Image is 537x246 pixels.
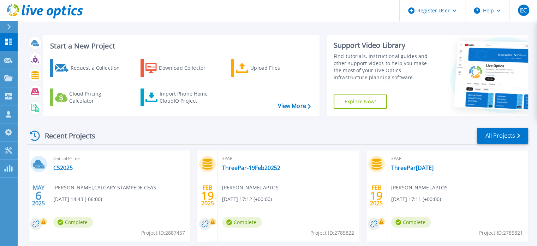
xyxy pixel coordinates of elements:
span: Project ID: 2785821 [479,229,523,237]
span: Project ID: 2887457 [141,229,185,237]
a: Download Collector [141,59,219,77]
span: 3PAR [222,155,355,162]
a: Upload Files [231,59,310,77]
div: Recent Projects [27,127,105,144]
span: 6 [35,193,42,199]
span: Complete [53,217,93,228]
a: Explore Now! [334,95,387,109]
span: [DATE] 14:43 (-06:00) [53,195,102,203]
div: Download Collector [159,61,215,75]
div: Cloud Pricing Calculator [69,90,126,104]
h3: Start a New Project [50,42,310,50]
a: ThreePar-19Feb20252 [222,164,280,171]
span: EC [520,7,527,13]
span: 19 [370,193,383,199]
a: CS2025 [53,164,73,171]
div: MAY 2025 [32,183,45,208]
span: Optical Prime [53,155,186,162]
a: View More [278,103,310,109]
div: Find tutorials, instructional guides and other support videos to help you make the most of your L... [334,53,435,81]
div: FEB 2025 [370,183,383,208]
span: [DATE] 17:12 (+00:00) [222,195,272,203]
a: ThreePar[DATE] [391,164,434,171]
div: Upload Files [250,61,307,75]
a: Cloud Pricing Calculator [50,88,129,106]
span: [PERSON_NAME] , APTOS [222,184,279,191]
div: Request a Collection [70,61,127,75]
span: Project ID: 2785822 [310,229,354,237]
span: 3PAR [391,155,524,162]
div: Support Video Library [334,41,435,50]
span: Complete [222,217,262,228]
div: FEB 2025 [201,183,214,208]
span: 19 [201,193,214,199]
a: Request a Collection [50,59,129,77]
span: [PERSON_NAME] , APTOS [391,184,448,191]
span: Complete [391,217,431,228]
div: Import Phone Home CloudIQ Project [160,90,215,104]
span: [PERSON_NAME] , CALGARY STAMPEDE CEAS [53,184,156,191]
span: [DATE] 17:11 (+00:00) [391,195,441,203]
a: All Projects [477,128,528,144]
